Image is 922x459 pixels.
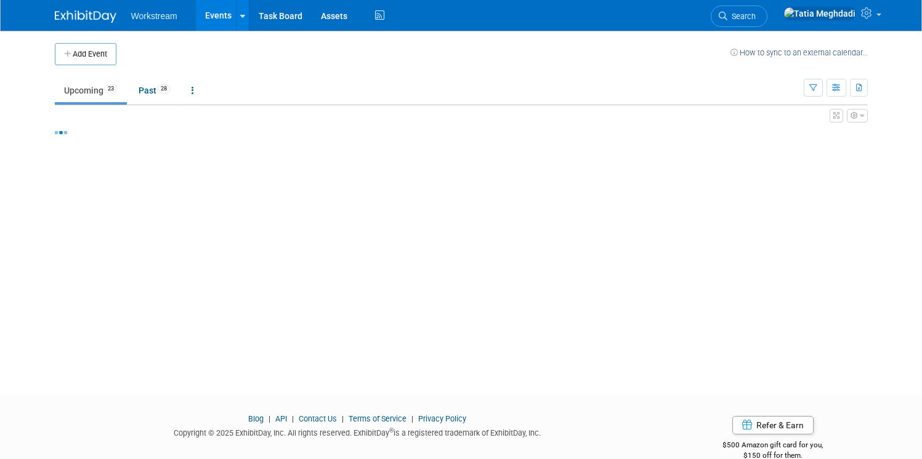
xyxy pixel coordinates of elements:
[349,414,406,423] a: Terms of Service
[727,12,756,21] span: Search
[55,425,660,439] div: Copyright © 2025 ExhibitDay, Inc. All rights reserved. ExhibitDay is a registered trademark of Ex...
[55,79,127,102] a: Upcoming23
[275,414,287,423] a: API
[730,48,868,57] a: How to sync to an external calendar...
[389,427,394,434] sup: ®
[711,6,767,27] a: Search
[129,79,180,102] a: Past28
[783,7,856,20] img: Tatia Meghdadi
[104,84,118,94] span: 23
[55,10,116,23] img: ExhibitDay
[248,414,264,423] a: Blog
[732,416,814,434] a: Refer & Earn
[289,414,297,423] span: |
[157,84,171,94] span: 28
[131,11,177,21] span: Workstream
[339,414,347,423] span: |
[408,414,416,423] span: |
[418,414,466,423] a: Privacy Policy
[55,43,116,65] button: Add Event
[265,414,273,423] span: |
[55,131,67,134] img: loading...
[299,414,337,423] a: Contact Us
